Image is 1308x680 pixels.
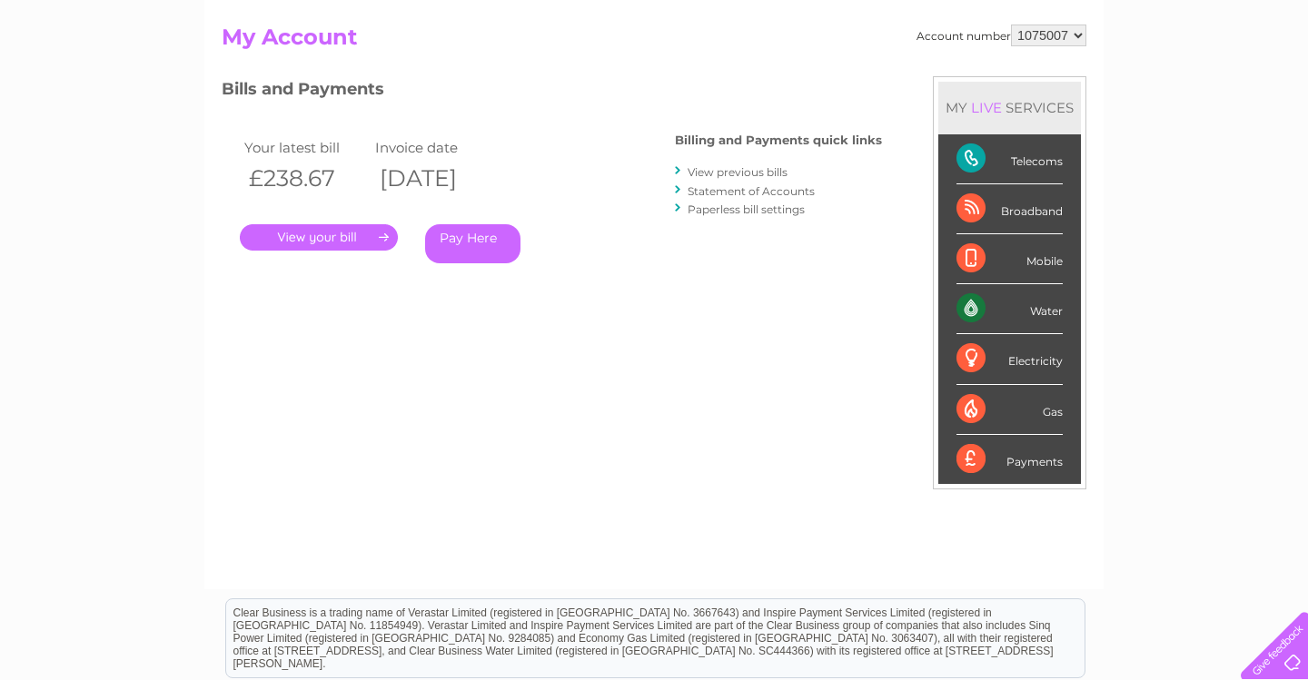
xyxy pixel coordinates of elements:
a: Water [988,77,1023,91]
div: LIVE [967,99,1006,116]
a: Blog [1150,77,1176,91]
div: Payments [956,435,1063,484]
div: Mobile [956,234,1063,284]
td: Invoice date [371,135,501,160]
div: Electricity [956,334,1063,384]
h4: Billing and Payments quick links [675,133,882,147]
th: [DATE] [371,160,501,197]
a: Log out [1248,77,1291,91]
div: Water [956,284,1063,334]
h2: My Account [222,25,1086,59]
td: Your latest bill [240,135,371,160]
a: Paperless bill settings [688,202,805,216]
div: MY SERVICES [938,82,1081,133]
img: logo.png [45,47,138,103]
th: £238.67 [240,160,371,197]
div: Telecoms [956,134,1063,184]
a: Pay Here [425,224,520,263]
h3: Bills and Payments [222,76,882,108]
a: Energy [1034,77,1074,91]
div: Clear Business is a trading name of Verastar Limited (registered in [GEOGRAPHIC_DATA] No. 3667643... [226,10,1085,88]
a: Statement of Accounts [688,184,815,198]
div: Account number [917,25,1086,46]
div: Gas [956,385,1063,435]
a: Contact [1187,77,1232,91]
a: . [240,224,398,251]
a: Telecoms [1085,77,1139,91]
a: View previous bills [688,165,788,179]
a: 0333 014 3131 [966,9,1091,32]
div: Broadband [956,184,1063,234]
